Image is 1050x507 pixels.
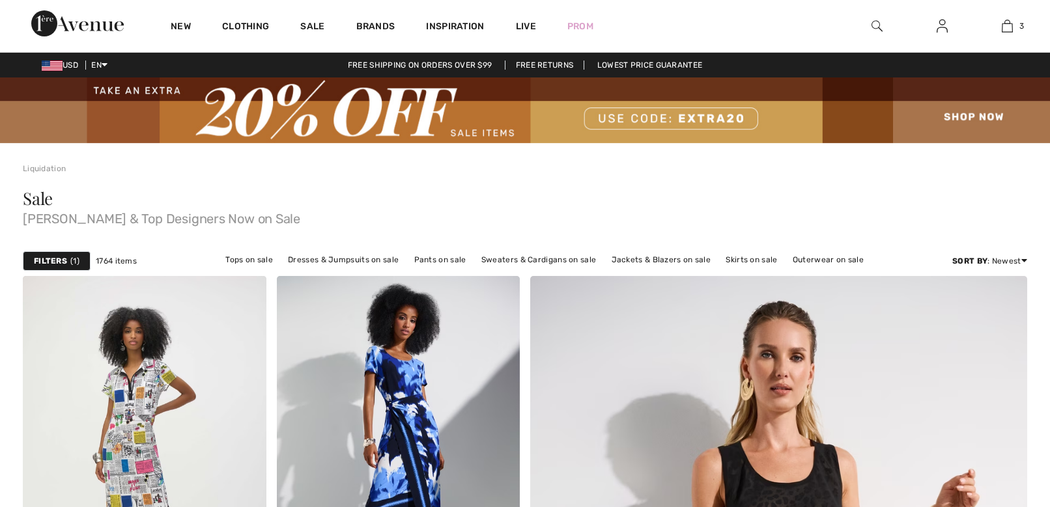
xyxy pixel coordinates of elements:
a: 3 [975,18,1039,34]
a: Liquidation [23,164,66,173]
a: Jackets & Blazers on sale [605,251,718,268]
a: Free shipping on orders over $99 [337,61,503,70]
a: Prom [567,20,593,33]
a: Sweaters & Cardigans on sale [475,251,603,268]
a: Pants on sale [408,251,473,268]
strong: Sort By [952,256,987,266]
a: Tops on sale [219,251,279,268]
a: Sign In [926,18,958,34]
a: Dresses & Jumpsuits on sale [281,251,405,268]
img: search the website [872,18,883,34]
img: 1ère Avenue [31,10,124,36]
a: Sale [300,21,324,34]
span: 1 [70,255,79,267]
span: EN [91,61,107,70]
span: 1764 items [96,255,137,267]
span: Inspiration [426,21,484,34]
a: Brands [356,21,395,34]
span: Sale [23,187,53,210]
a: Outerwear on sale [786,251,870,268]
strong: Filters [34,255,67,267]
a: Skirts on sale [719,251,784,268]
img: My Info [937,18,948,34]
span: 3 [1019,20,1024,32]
a: Clothing [222,21,269,34]
a: Live [516,20,536,33]
span: USD [42,61,83,70]
div: : Newest [952,255,1027,267]
a: Free Returns [505,61,585,70]
span: [PERSON_NAME] & Top Designers Now on Sale [23,207,1027,225]
img: My Bag [1002,18,1013,34]
a: Lowest Price Guarantee [587,61,713,70]
img: US Dollar [42,61,63,71]
a: New [171,21,191,34]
